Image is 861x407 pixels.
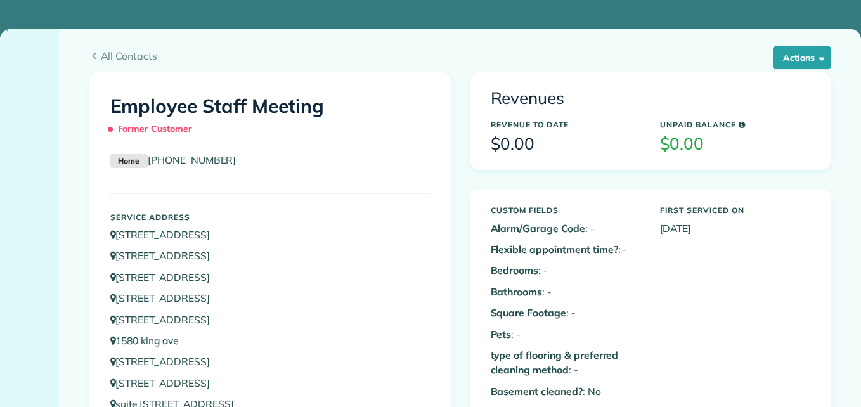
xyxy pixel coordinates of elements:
h5: Revenue to Date [491,120,641,129]
h3: $0.00 [660,135,810,153]
b: Flexible appointment time? [491,243,618,255]
b: Pets [491,328,512,340]
p: [DATE] [660,221,810,236]
a: [STREET_ADDRESS] [110,249,222,262]
a: All Contacts [89,48,831,63]
h5: Service Address [110,213,430,221]
a: [STREET_ADDRESS] [110,377,222,389]
a: 1580 king ave [110,334,190,347]
p: : - [491,327,641,342]
h5: Unpaid Balance [660,120,810,129]
h3: $0.00 [491,135,641,153]
a: [STREET_ADDRESS] [110,313,222,326]
a: [STREET_ADDRESS] [110,228,222,241]
p: : - [491,348,641,378]
button: Actions [773,46,831,69]
h1: Employee Staff Meeting [110,96,430,140]
b: Bedrooms [491,264,539,276]
a: Home[PHONE_NUMBER] [110,153,236,166]
p: : - [491,221,641,236]
h3: Revenues [491,89,810,108]
span: All Contacts [101,48,831,63]
b: Basement cleaned? [491,385,583,397]
small: Home [110,154,148,168]
b: Bathrooms [491,285,543,298]
p: : - [491,306,641,320]
p: : - [491,242,641,257]
b: Alarm/Garage Code [491,222,585,235]
p: : - [491,263,641,278]
h5: Custom Fields [491,206,641,214]
a: [STREET_ADDRESS] [110,271,222,283]
a: [STREET_ADDRESS] [110,292,222,304]
h5: First Serviced On [660,206,810,214]
b: Square Footage [491,306,566,319]
b: type of flooring & preferred cleaning method [491,349,619,376]
p: : - [491,285,641,299]
span: Former Customer [110,118,198,140]
a: [STREET_ADDRESS] [110,355,222,368]
p: : No [491,384,641,399]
